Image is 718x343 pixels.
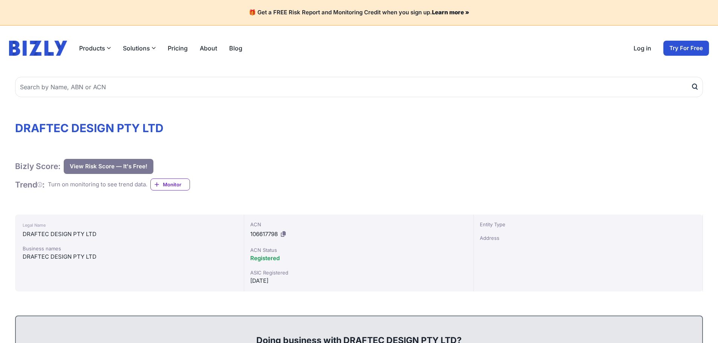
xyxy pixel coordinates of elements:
h1: Trend : [15,180,45,190]
a: Monitor [150,178,190,191]
a: Pricing [168,44,188,53]
div: Turn on monitoring to see trend data. [48,180,147,189]
div: ACN [250,221,467,228]
input: Search by Name, ABN or ACN [15,77,703,97]
div: [DATE] [250,276,467,285]
h4: 🎁 Get a FREE Risk Report and Monitoring Credit when you sign up. [9,9,709,16]
span: Registered [250,255,280,262]
div: Entity Type [480,221,697,228]
div: ASIC Registered [250,269,467,276]
button: View Risk Score — It's Free! [64,159,153,174]
a: Learn more » [432,9,469,16]
a: Blog [229,44,242,53]
h1: DRAFTEC DESIGN PTY LTD [15,121,703,135]
a: Log in [634,44,651,53]
div: DRAFTEC DESIGN PTY LTD [23,230,236,239]
button: Products [79,44,111,53]
span: 106617798 [250,230,278,238]
a: Try For Free [663,41,709,56]
span: Monitor [163,181,190,188]
button: Solutions [123,44,156,53]
div: Legal Name [23,221,236,230]
div: ACN Status [250,246,467,254]
h1: Bizly Score: [15,161,61,171]
a: About [200,44,217,53]
div: Address [480,234,697,242]
div: DRAFTEC DESIGN PTY LTD [23,252,236,261]
div: Business names [23,245,236,252]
